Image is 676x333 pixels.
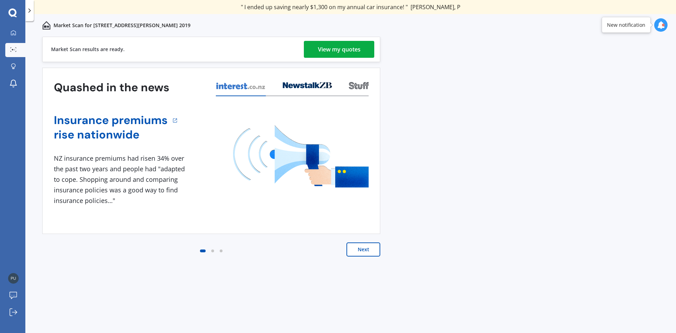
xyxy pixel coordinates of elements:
[346,242,380,257] button: Next
[51,37,125,62] div: Market Scan results are ready.
[54,128,168,142] a: rise nationwide
[54,80,169,95] h3: Quashed in the news
[42,21,51,30] img: home-and-contents.b802091223b8502ef2dd.svg
[54,153,188,206] div: NZ insurance premiums had risen 34% over the past two years and people had "adapted to cope. Shop...
[8,273,19,284] img: 69ff2b9f896a87c6e21a48340045a433
[607,21,645,29] div: New notification
[54,22,190,29] p: Market Scan for [STREET_ADDRESS][PERSON_NAME] 2019
[318,41,361,58] div: View my quotes
[54,113,168,128] a: Insurance premiums
[233,125,369,187] img: media image
[304,41,374,58] a: View my quotes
